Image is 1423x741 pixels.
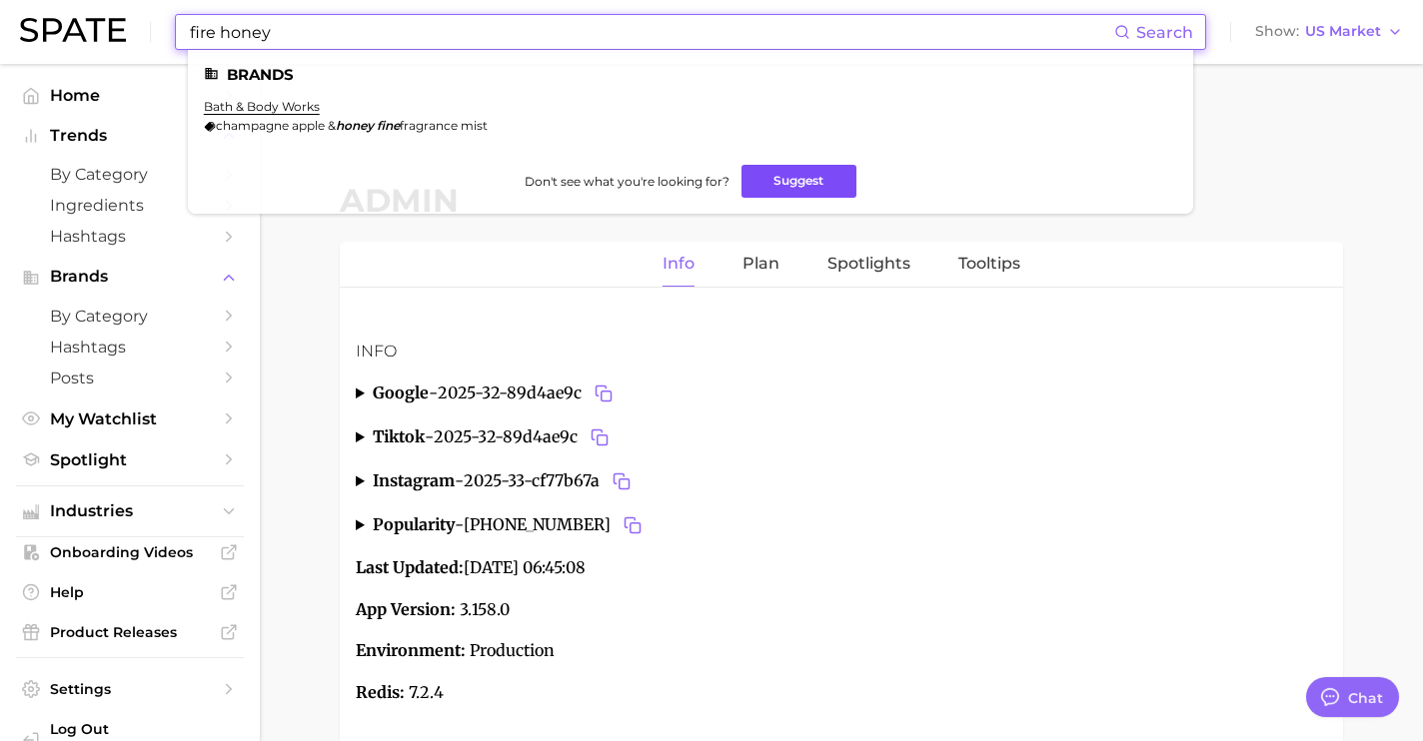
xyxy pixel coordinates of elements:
span: Help [50,583,210,601]
strong: instagram [373,470,455,490]
a: bath & body works [204,99,320,114]
span: 2025-33-cf77b67a [464,467,636,495]
a: Settings [16,674,244,704]
span: Show [1255,26,1299,37]
a: Ingredients [16,190,244,221]
summary: tiktok-2025-32-89d4ae9cCopy 2025-32-89d4ae9c to clipboard [356,423,1327,451]
span: Settings [50,680,210,698]
span: by Category [50,165,210,184]
span: Trends [50,127,210,145]
span: Product Releases [50,623,210,641]
span: Industries [50,502,210,520]
button: Brands [16,262,244,292]
a: Plan [742,242,779,287]
span: Log Out [50,720,228,738]
strong: popularity [373,514,455,534]
span: champagne apple & [216,118,336,133]
p: [DATE] 06:45:08 [356,555,1327,581]
li: Brands [204,66,1177,83]
span: - [455,470,464,490]
span: Onboarding Videos [50,543,210,561]
a: Product Releases [16,617,244,647]
span: Ingredients [50,196,210,215]
strong: google [373,382,429,402]
button: Copy 2025-32-89d4ae9c to clipboard [586,423,614,451]
button: Industries [16,496,244,526]
em: fine [377,118,400,133]
strong: Environment: [356,640,466,660]
span: Hashtags [50,338,210,357]
summary: instagram-2025-33-cf77b67aCopy 2025-33-cf77b67a to clipboard [356,467,1327,495]
strong: Last Updated: [356,557,464,577]
strong: tiktok [373,426,425,446]
strong: Redis: [356,682,405,702]
span: US Market [1305,26,1381,37]
summary: google-2025-32-89d4ae9cCopy 2025-32-89d4ae9c to clipboard [356,379,1327,407]
span: by Category [50,307,210,326]
a: by Category [16,301,244,332]
span: fragrance mist [400,118,488,133]
p: 3.158.0 [356,597,1327,623]
a: Hashtags [16,221,244,252]
span: Posts [50,369,210,387]
a: by Category [16,159,244,190]
span: 2025-32-89d4ae9c [438,379,618,407]
a: My Watchlist [16,403,244,434]
span: - [429,382,438,402]
button: ShowUS Market [1250,19,1408,45]
strong: App Version: [356,599,456,619]
em: honey [336,118,374,133]
button: Copy 2025-33-cf77b67a to clipboard [608,467,636,495]
span: Spotlight [50,450,210,469]
h3: Info [356,340,1327,364]
button: Trends [16,121,244,151]
img: SPATE [20,18,126,42]
span: My Watchlist [50,409,210,428]
a: Help [16,577,244,607]
button: Copy 2025-32-89d4ae9c to clipboard [590,379,618,407]
a: Home [16,80,244,111]
span: - [455,514,464,534]
p: Production [356,638,1327,664]
a: Tooltips [958,242,1020,287]
span: - [425,426,434,446]
a: Spotlights [827,242,910,287]
span: Search [1136,23,1193,42]
span: Brands [50,268,210,286]
a: Posts [16,363,244,393]
span: Don't see what you're looking for? [525,174,729,189]
a: Onboarding Videos [16,537,244,567]
a: Spotlight [16,444,244,475]
span: Hashtags [50,227,210,246]
p: 7.2.4 [356,680,1327,706]
button: Suggest [741,165,856,198]
span: 2025-32-89d4ae9c [434,423,614,451]
a: Hashtags [16,332,244,363]
span: [PHONE_NUMBER] [464,511,647,539]
a: Info [663,242,695,287]
input: Search here for a brand, industry, or ingredient [188,15,1114,49]
span: Home [50,86,210,105]
button: Copy 2025-33-99328535 to clipboard [619,511,647,539]
summary: popularity-[PHONE_NUMBER]Copy 2025-33-99328535 to clipboard [356,511,1327,539]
